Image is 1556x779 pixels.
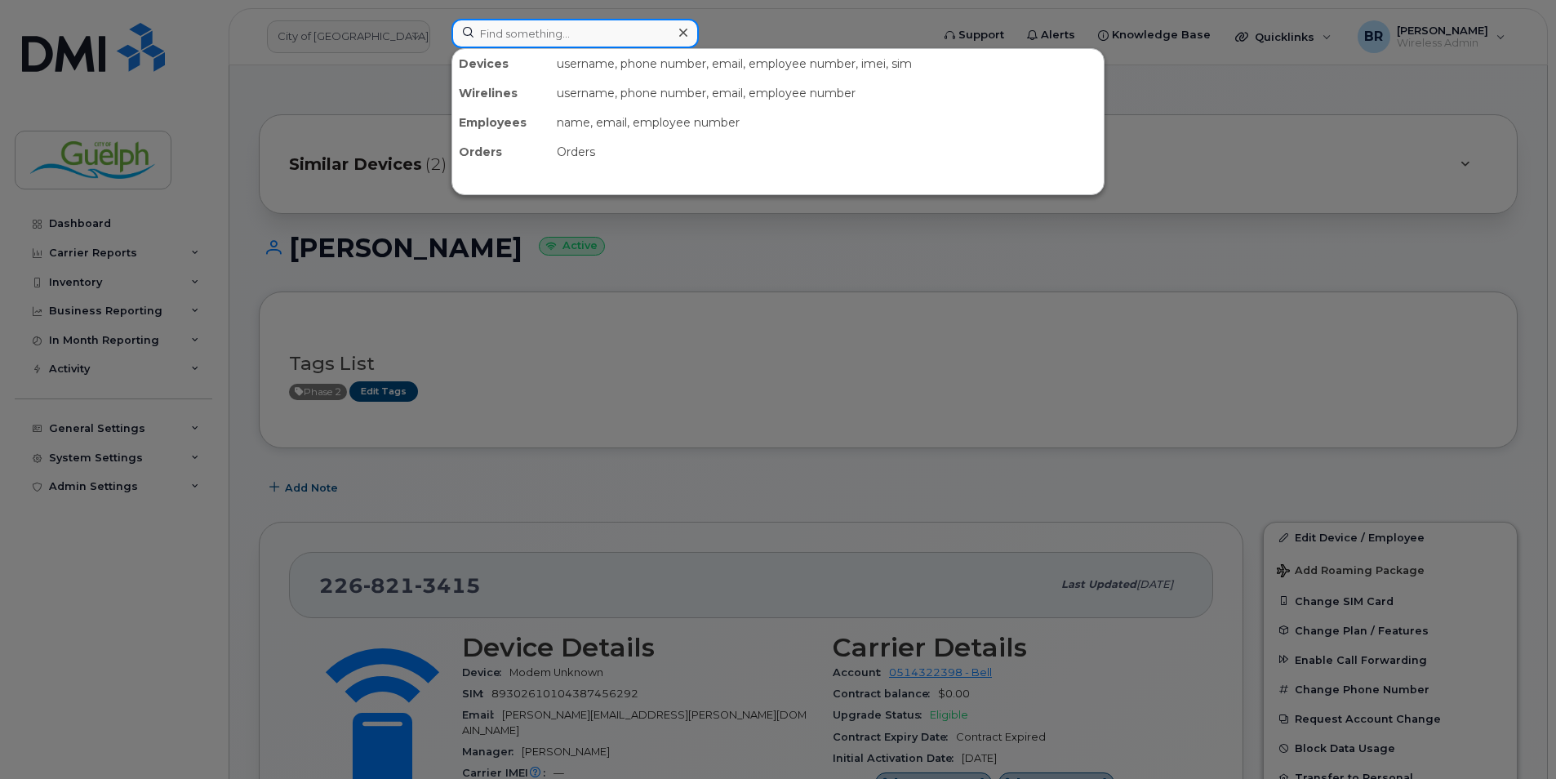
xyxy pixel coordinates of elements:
div: Wirelines [452,78,550,108]
div: Orders [452,137,550,167]
div: username, phone number, email, employee number, imei, sim [550,49,1104,78]
div: Employees [452,108,550,137]
div: username, phone number, email, employee number [550,78,1104,108]
div: Devices [452,49,550,78]
div: Orders [550,137,1104,167]
div: name, email, employee number [550,108,1104,137]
